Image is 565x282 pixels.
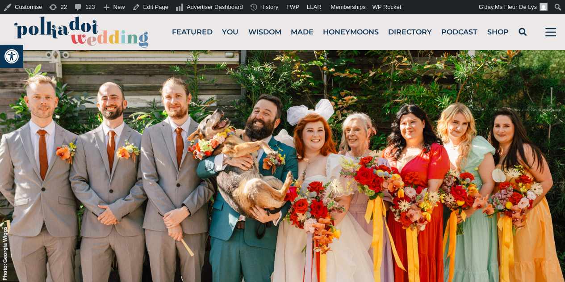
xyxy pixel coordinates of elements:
a: Featured [172,28,213,36]
a: Made [291,28,314,36]
span: Ms Fleur De Lys [495,4,537,10]
a: You [222,28,239,36]
a: Shop [487,28,509,36]
img: PolkaDotWedding.svg [14,17,148,48]
a: Wisdom [248,28,281,36]
a: Podcast [441,28,477,36]
a: Honeymoons [323,28,379,36]
a: Directory [388,28,432,36]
